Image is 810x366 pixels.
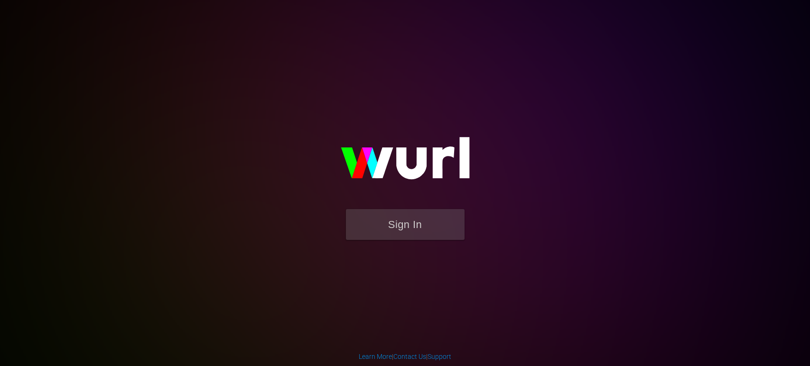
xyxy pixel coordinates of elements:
button: Sign In [346,209,465,240]
a: Contact Us [393,353,426,360]
a: Learn More [359,353,392,360]
img: wurl-logo-on-black-223613ac3d8ba8fe6dc639794a292ebdb59501304c7dfd60c99c58986ef67473.svg [310,117,500,209]
div: | | [359,352,451,361]
a: Support [428,353,451,360]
